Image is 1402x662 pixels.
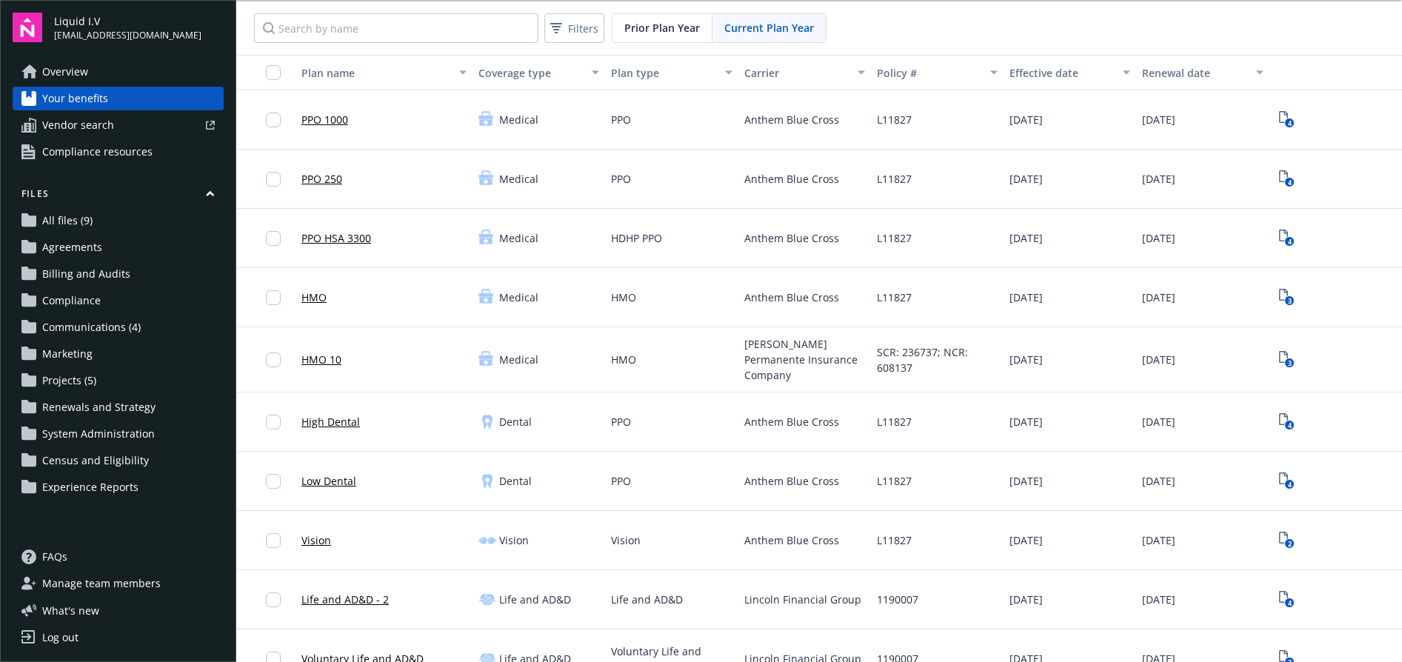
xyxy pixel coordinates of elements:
input: Toggle Row Selected [266,231,281,246]
span: Medical [499,171,538,187]
span: HMO [611,290,636,305]
span: View Plan Documents [1275,588,1299,612]
span: Experience Reports [42,475,138,499]
button: Coverage type [473,55,605,90]
span: [DATE] [1142,414,1175,429]
span: [DATE] [1009,112,1043,127]
span: Vision [611,532,641,548]
img: navigator-logo.svg [13,13,42,42]
span: Medical [499,290,538,305]
input: Toggle Row Selected [266,290,281,305]
button: Liquid I.V[EMAIL_ADDRESS][DOMAIN_NAME] [54,13,224,42]
span: Prior Plan Year [624,20,700,36]
span: Renewals and Strategy [42,395,156,419]
div: Plan type [611,65,715,81]
a: PPO 1000 [301,112,348,127]
span: Life and AD&D [611,592,683,607]
input: Toggle Row Selected [266,474,281,489]
span: Current Plan Year [724,20,814,36]
span: [DATE] [1142,473,1175,489]
button: Plan name [296,55,473,90]
span: Marketing [42,342,93,366]
span: L11827 [877,230,912,246]
a: View Plan Documents [1275,469,1299,493]
span: Your benefits [42,87,108,110]
input: Select all [266,65,281,80]
div: Log out [42,626,79,649]
span: [DATE] [1142,290,1175,305]
a: Overview [13,60,224,84]
a: FAQs [13,545,224,569]
span: FAQs [42,545,67,569]
div: Carrier [744,65,849,81]
a: Your benefits [13,87,224,110]
a: PPO HSA 3300 [301,230,371,246]
span: [DATE] [1142,592,1175,607]
span: What ' s new [42,603,99,618]
button: Carrier [738,55,871,90]
span: Agreements [42,235,102,259]
button: Effective date [1004,55,1136,90]
span: [PERSON_NAME] Permanente Insurance Company [744,336,865,383]
a: Communications (4) [13,315,224,339]
button: Policy # [871,55,1004,90]
button: Files [13,187,224,206]
text: 4 [1288,178,1292,187]
span: HMO [611,352,636,367]
div: Policy # [877,65,981,81]
input: Toggle Row Selected [266,172,281,187]
a: Low Dental [301,473,356,489]
a: HMO 10 [301,352,341,367]
span: Overview [42,60,88,84]
span: Filters [568,21,598,36]
text: 4 [1288,237,1292,247]
span: PPO [611,171,631,187]
span: [DATE] [1142,112,1175,127]
span: [DATE] [1009,290,1043,305]
text: 4 [1288,480,1292,489]
text: 3 [1288,296,1292,306]
div: Plan name [301,65,450,81]
span: System Administration [42,422,155,446]
span: 1190007 [877,592,918,607]
a: Vision [301,532,331,548]
span: Anthem Blue Cross [744,473,839,489]
span: SCR: 236737; NCR: 608137 [877,344,998,375]
button: Renewal date [1136,55,1269,90]
input: Search by name [254,13,538,43]
span: [DATE] [1142,230,1175,246]
a: View Plan Documents [1275,348,1299,372]
a: System Administration [13,422,224,446]
input: Toggle Row Selected [266,533,281,548]
span: L11827 [877,290,912,305]
span: All files (9) [42,209,93,233]
a: View Plan Documents [1275,227,1299,250]
span: [DATE] [1009,414,1043,429]
span: [EMAIL_ADDRESS][DOMAIN_NAME] [54,29,201,42]
span: Life and AD&D [499,592,571,607]
button: Plan type [605,55,738,90]
span: Medical [499,112,538,127]
text: 4 [1288,598,1292,608]
span: Compliance resources [42,140,153,164]
div: Coverage type [478,65,583,81]
span: L11827 [877,112,912,127]
span: Anthem Blue Cross [744,290,839,305]
span: [DATE] [1009,592,1043,607]
span: [DATE] [1142,171,1175,187]
a: High Dental [301,414,360,429]
span: Dental [499,473,532,489]
a: Life and AD&D - 2 [301,592,389,607]
a: View Plan Documents [1275,108,1299,132]
span: Census and Eligibility [42,449,149,472]
span: Vision [499,532,529,548]
span: [DATE] [1009,473,1043,489]
span: [DATE] [1142,352,1175,367]
a: View Plan Documents [1275,286,1299,310]
input: Toggle Row Selected [266,415,281,429]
